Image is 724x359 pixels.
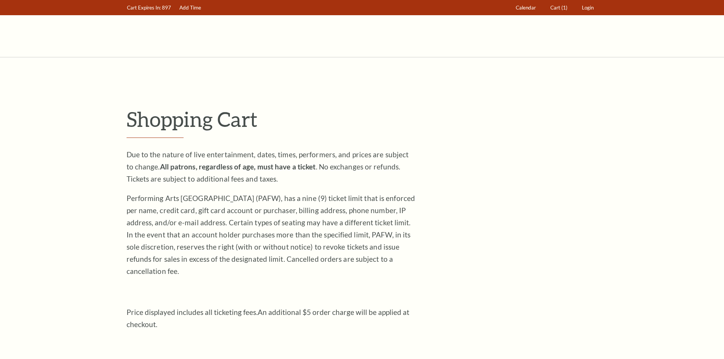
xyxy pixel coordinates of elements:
span: Cart [550,5,560,11]
p: Performing Arts [GEOGRAPHIC_DATA] (PAFW), has a nine (9) ticket limit that is enforced per name, ... [127,192,415,277]
p: Shopping Cart [127,107,598,131]
span: Login [582,5,594,11]
span: Cart Expires In: [127,5,161,11]
a: Login [578,0,597,15]
strong: All patrons, regardless of age, must have a ticket [160,162,316,171]
span: (1) [561,5,567,11]
span: Due to the nature of live entertainment, dates, times, performers, and prices are subject to chan... [127,150,409,183]
a: Cart (1) [547,0,571,15]
p: Price displayed includes all ticketing fees. [127,306,415,331]
span: An additional $5 order charge will be applied at checkout. [127,308,409,329]
a: Add Time [176,0,204,15]
span: 897 [162,5,171,11]
span: Calendar [516,5,536,11]
a: Calendar [512,0,539,15]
